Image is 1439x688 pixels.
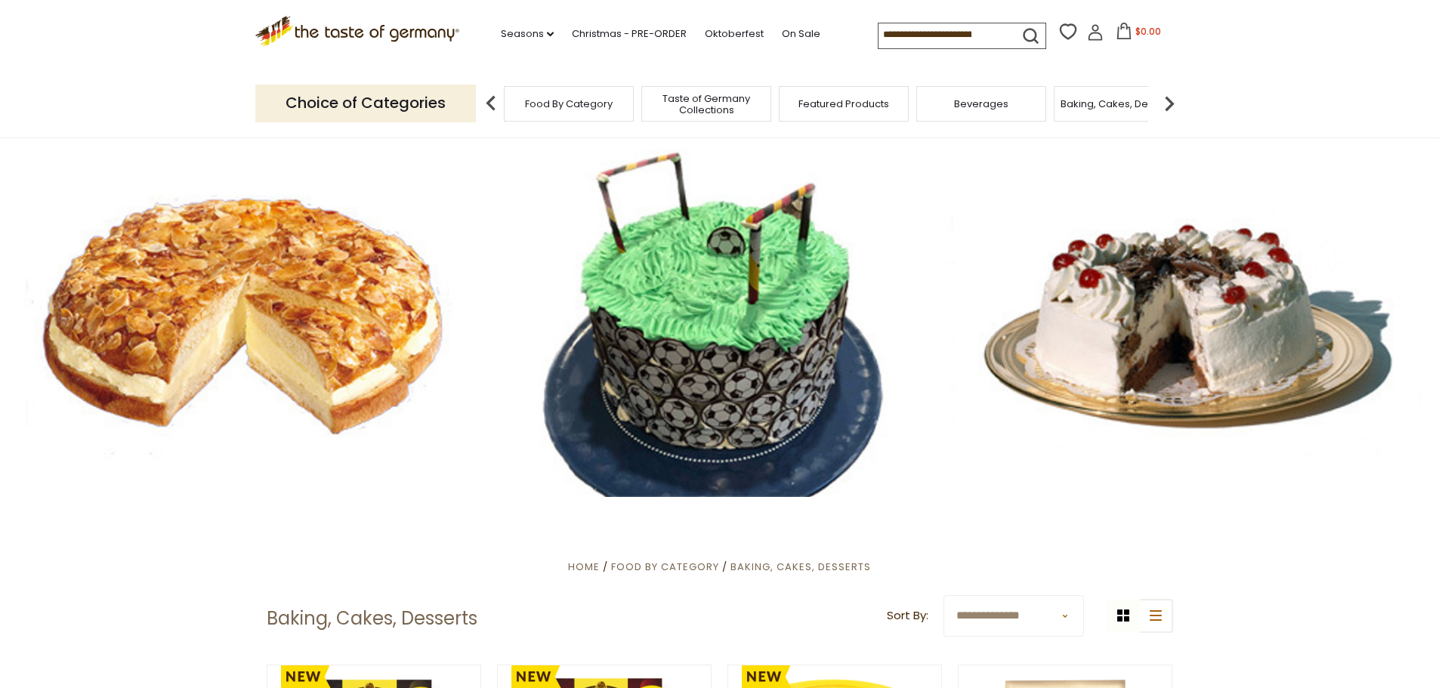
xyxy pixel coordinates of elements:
h1: Baking, Cakes, Desserts [267,607,477,630]
a: Seasons [501,26,554,42]
label: Sort By: [887,606,928,625]
a: Food By Category [611,560,719,574]
p: Choice of Categories [255,85,476,122]
a: Christmas - PRE-ORDER [572,26,687,42]
span: $0.00 [1135,25,1161,38]
a: Baking, Cakes, Desserts [1061,98,1178,110]
a: Featured Products [798,98,889,110]
img: previous arrow [476,88,506,119]
a: Baking, Cakes, Desserts [730,560,871,574]
a: Food By Category [525,98,613,110]
a: Home [568,560,600,574]
button: $0.00 [1107,23,1171,45]
a: Oktoberfest [705,26,764,42]
img: next arrow [1154,88,1184,119]
a: Taste of Germany Collections [646,93,767,116]
a: Beverages [954,98,1008,110]
a: On Sale [782,26,820,42]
